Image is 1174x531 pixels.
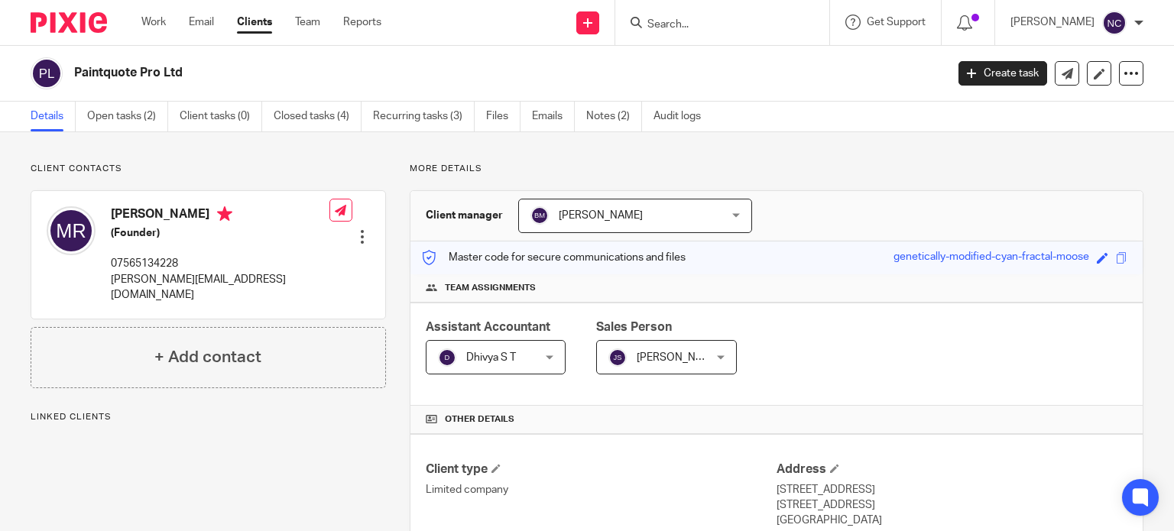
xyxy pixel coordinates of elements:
[1010,15,1095,30] p: [PERSON_NAME]
[445,282,536,294] span: Team assignments
[295,15,320,30] a: Team
[47,206,96,255] img: svg%3E
[111,206,329,225] h4: [PERSON_NAME]
[426,482,777,497] p: Limited company
[559,210,643,221] span: [PERSON_NAME]
[343,15,381,30] a: Reports
[653,102,712,131] a: Audit logs
[426,208,503,223] h3: Client manager
[74,65,764,81] h2: Paintquote Pro Ltd
[777,513,1127,528] p: [GEOGRAPHIC_DATA]
[373,102,475,131] a: Recurring tasks (3)
[646,18,783,32] input: Search
[958,61,1047,86] a: Create task
[410,163,1143,175] p: More details
[867,17,926,28] span: Get Support
[31,12,107,33] img: Pixie
[111,225,329,241] h5: (Founder)
[637,352,721,363] span: [PERSON_NAME]
[426,321,550,333] span: Assistant Accountant
[31,411,386,423] p: Linked clients
[777,497,1127,513] p: [STREET_ADDRESS]
[237,15,272,30] a: Clients
[111,256,329,271] p: 07565134228
[466,352,516,363] span: Dhivya S T
[486,102,521,131] a: Files
[111,272,329,303] p: [PERSON_NAME][EMAIL_ADDRESS][DOMAIN_NAME]
[422,250,686,265] p: Master code for secure communications and files
[31,57,63,89] img: svg%3E
[87,102,168,131] a: Open tasks (2)
[31,102,76,131] a: Details
[217,206,232,222] i: Primary
[586,102,642,131] a: Notes (2)
[777,461,1127,478] h4: Address
[154,345,261,369] h4: + Add contact
[426,461,777,478] h4: Client type
[532,102,575,131] a: Emails
[438,348,456,367] img: svg%3E
[31,163,386,175] p: Client contacts
[189,15,214,30] a: Email
[445,413,514,426] span: Other details
[893,249,1089,267] div: genetically-modified-cyan-fractal-moose
[180,102,262,131] a: Client tasks (0)
[274,102,362,131] a: Closed tasks (4)
[530,206,549,225] img: svg%3E
[1102,11,1127,35] img: svg%3E
[608,348,627,367] img: svg%3E
[596,321,672,333] span: Sales Person
[141,15,166,30] a: Work
[777,482,1127,497] p: [STREET_ADDRESS]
